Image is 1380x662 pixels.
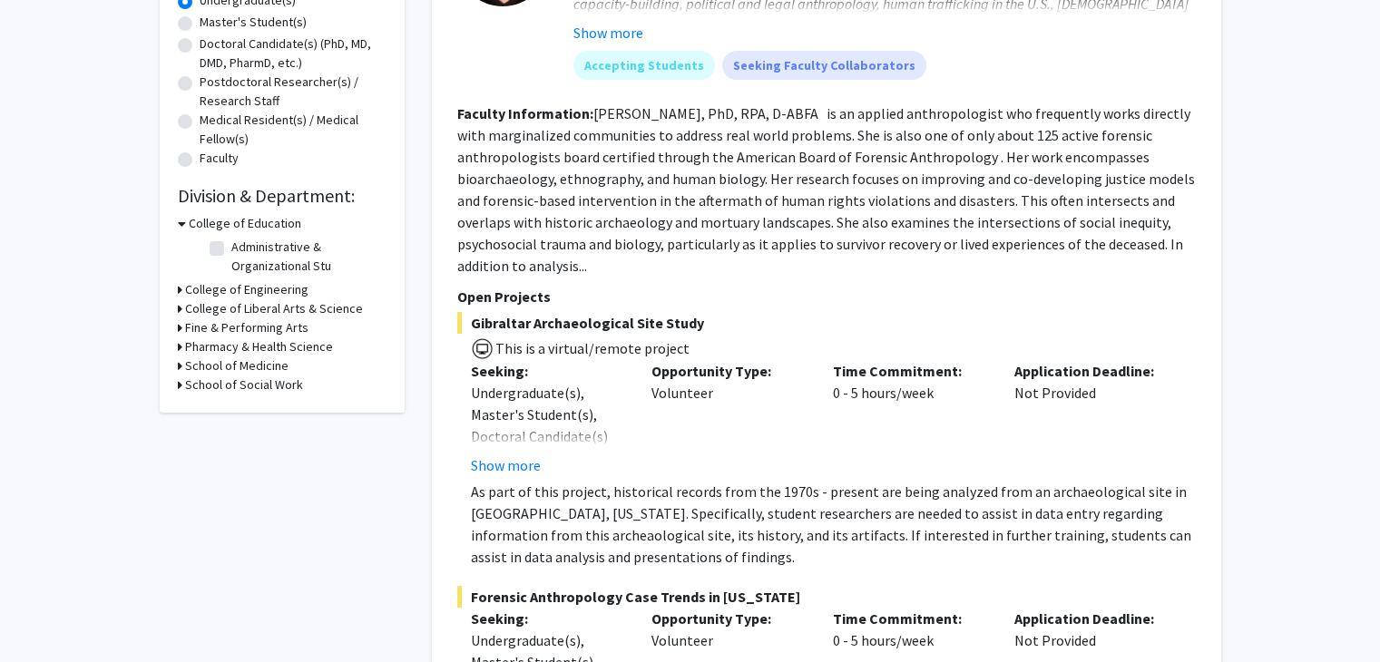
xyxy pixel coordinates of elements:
label: Postdoctoral Researcher(s) / Research Staff [200,73,387,111]
b: Faculty Information: [457,104,593,122]
p: Time Commitment: [833,360,987,382]
h3: Pharmacy & Health Science [185,337,333,356]
p: Time Commitment: [833,608,987,629]
h3: College of Education [189,214,301,233]
label: Medical Resident(s) / Medical Fellow(s) [200,111,387,149]
div: Undergraduate(s), Master's Student(s), Doctoral Candidate(s) (PhD, MD, DMD, PharmD, etc.), Postdo... [471,382,625,556]
p: As part of this project, historical records from the 1970s - present are being analyzed from an a... [471,481,1196,568]
label: Master's Student(s) [200,13,307,32]
label: Faculty [200,149,239,168]
span: Gibraltar Archaeological Site Study [457,312,1196,334]
p: Application Deadline: [1014,608,1169,629]
h3: Fine & Performing Arts [185,318,308,337]
fg-read-more: [PERSON_NAME], PhD, RPA, D-ABFA is an applied anthropologist who frequently works directly with m... [457,104,1195,275]
mat-chip: Seeking Faculty Collaborators [722,51,926,80]
button: Show more [471,454,541,476]
p: Seeking: [471,608,625,629]
p: Open Projects [457,286,1196,307]
label: Doctoral Candidate(s) (PhD, MD, DMD, PharmD, etc.) [200,34,387,73]
h2: Division & Department: [178,185,387,207]
p: Opportunity Type: [651,608,806,629]
p: Opportunity Type: [651,360,806,382]
p: Application Deadline: [1014,360,1169,382]
h3: School of Medicine [185,356,289,375]
h3: College of Engineering [185,280,308,299]
h3: College of Liberal Arts & Science [185,299,363,318]
div: 0 - 5 hours/week [819,360,1001,476]
div: Volunteer [638,360,819,476]
h3: School of Social Work [185,375,303,394]
p: Seeking: [471,360,625,382]
iframe: Chat [14,580,77,648]
mat-chip: Accepting Students [573,51,715,80]
button: Show more [573,22,643,44]
div: Not Provided [1001,360,1182,476]
span: This is a virtual/remote project [494,339,690,357]
span: Forensic Anthropology Case Trends in [US_STATE] [457,586,1196,608]
label: Administrative & Organizational Stu [231,238,382,276]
